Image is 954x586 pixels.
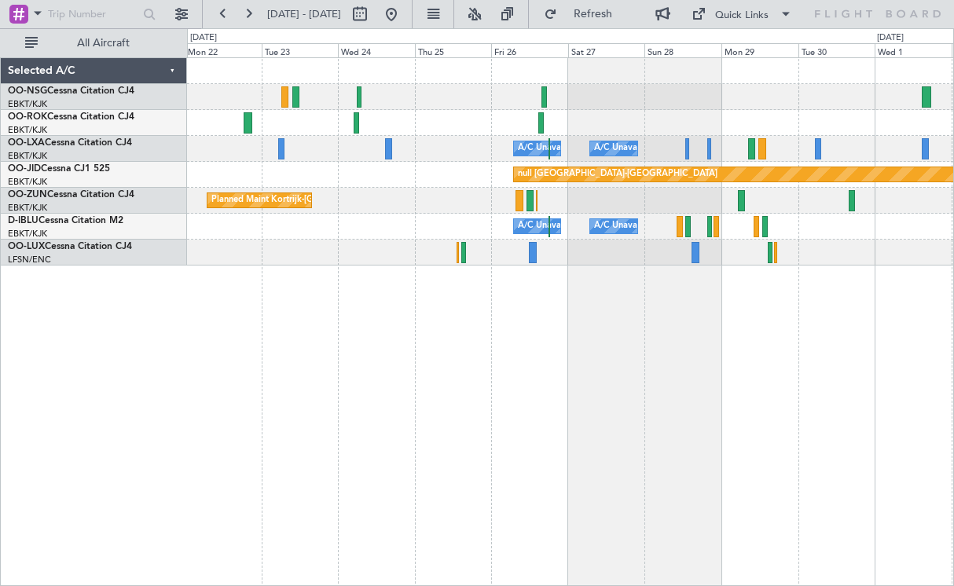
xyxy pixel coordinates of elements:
span: OO-LUX [8,242,45,251]
a: EBKT/KJK [8,202,47,214]
div: A/C Unavailable [GEOGRAPHIC_DATA]-[GEOGRAPHIC_DATA] [594,214,845,238]
a: EBKT/KJK [8,124,47,136]
div: Wed 24 [338,43,415,57]
a: OO-ZUNCessna Citation CJ4 [8,190,134,200]
a: EBKT/KJK [8,228,47,240]
div: Mon 29 [721,43,798,57]
a: OO-JIDCessna CJ1 525 [8,164,110,174]
div: null [GEOGRAPHIC_DATA]-[GEOGRAPHIC_DATA] [518,163,717,186]
div: Tue 23 [262,43,339,57]
div: Planned Maint Kortrijk-[GEOGRAPHIC_DATA] [211,189,394,212]
a: OO-NSGCessna Citation CJ4 [8,86,134,96]
span: OO-NSG [8,86,47,96]
span: OO-LXA [8,138,45,148]
div: A/C Unavailable [GEOGRAPHIC_DATA] ([GEOGRAPHIC_DATA] National) [518,137,810,160]
div: [DATE] [190,31,217,45]
a: EBKT/KJK [8,98,47,110]
div: Quick Links [715,8,769,24]
span: Refresh [560,9,626,20]
span: D-IBLU [8,216,39,225]
a: LFSN/ENC [8,254,51,266]
a: EBKT/KJK [8,176,47,188]
div: Tue 30 [798,43,875,57]
div: A/C Unavailable [594,137,659,160]
span: All Aircraft [41,38,166,49]
div: Sun 28 [644,43,721,57]
a: OO-ROKCessna Citation CJ4 [8,112,134,122]
div: Thu 25 [415,43,492,57]
span: OO-ROK [8,112,47,122]
div: A/C Unavailable [GEOGRAPHIC_DATA] ([GEOGRAPHIC_DATA] National) [518,214,810,238]
button: Refresh [537,2,631,27]
button: All Aircraft [17,31,171,56]
span: [DATE] - [DATE] [267,7,341,21]
div: Mon 22 [185,43,262,57]
span: OO-ZUN [8,190,47,200]
a: D-IBLUCessna Citation M2 [8,216,123,225]
input: Trip Number [48,2,138,26]
a: OO-LXACessna Citation CJ4 [8,138,132,148]
div: Wed 1 [875,43,952,57]
a: EBKT/KJK [8,150,47,162]
div: [DATE] [877,31,904,45]
div: Sat 27 [568,43,645,57]
span: OO-JID [8,164,41,174]
div: Fri 26 [491,43,568,57]
button: Quick Links [684,2,800,27]
a: OO-LUXCessna Citation CJ4 [8,242,132,251]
